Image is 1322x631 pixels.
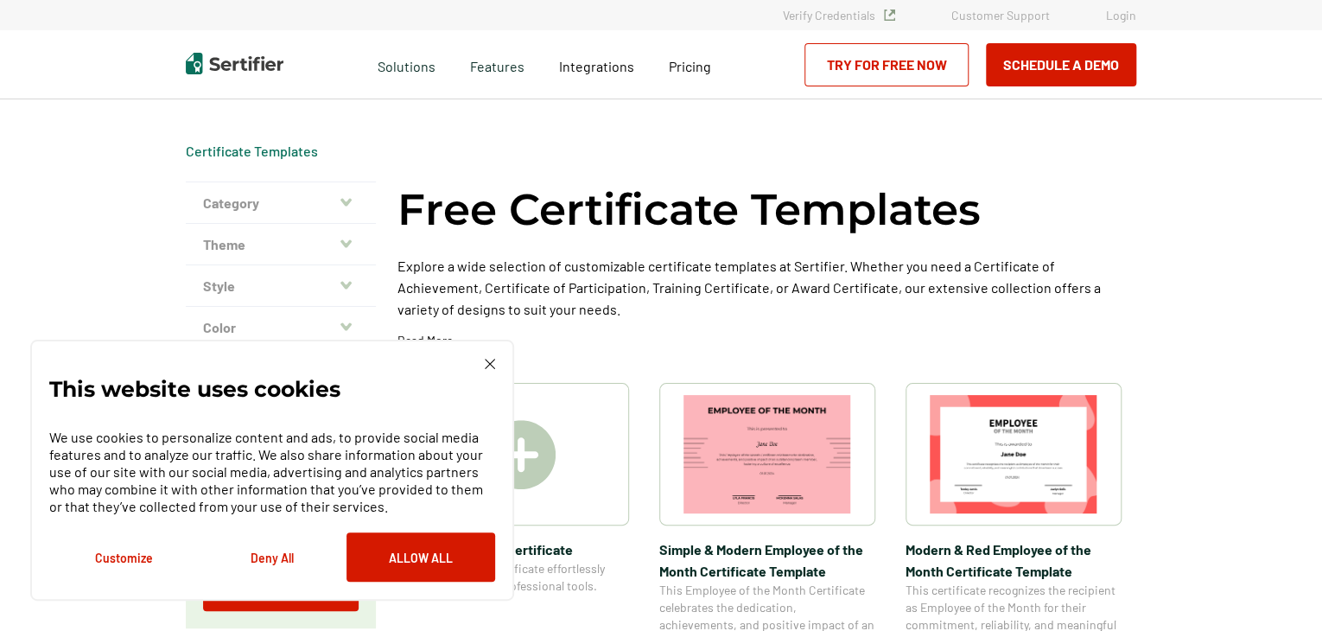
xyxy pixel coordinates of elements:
[186,224,376,265] button: Theme
[397,255,1136,320] p: Explore a wide selection of customizable certificate templates at Sertifier. Whether you need a C...
[986,43,1136,86] button: Schedule a Demo
[413,539,629,560] span: Create A Blank Certificate
[951,8,1050,22] a: Customer Support
[49,532,198,582] button: Customize
[198,532,346,582] button: Deny All
[186,265,376,307] button: Style
[559,58,634,74] span: Integrations
[186,307,376,348] button: Color
[669,58,711,74] span: Pricing
[346,532,495,582] button: Allow All
[186,143,318,160] div: Breadcrumb
[906,539,1122,582] span: Modern & Red Employee of the Month Certificate Template
[804,43,969,86] a: Try for Free Now
[49,380,340,398] p: This website uses cookies
[186,53,283,74] img: Sertifier | Digital Credentialing Platform
[659,539,875,582] span: Simple & Modern Employee of the Month Certificate Template
[49,429,495,515] p: We use cookies to personalize content and ads, to provide social media features and to analyze ou...
[397,332,453,349] p: Read More
[683,395,851,513] img: Simple & Modern Employee of the Month Certificate Template
[783,8,895,22] a: Verify Credentials
[485,359,495,369] img: Cookie Popup Close
[559,54,634,75] a: Integrations
[1106,8,1136,22] a: Login
[486,420,556,489] img: Create A Blank Certificate
[669,54,711,75] a: Pricing
[186,143,318,160] span: Certificate Templates
[397,182,981,238] h1: Free Certificate Templates
[186,182,376,224] button: Category
[470,54,524,75] span: Features
[378,54,435,75] span: Solutions
[413,560,629,595] span: Create a blank certificate effortlessly using Sertifier’s professional tools.
[186,143,318,159] a: Certificate Templates
[930,395,1097,513] img: Modern & Red Employee of the Month Certificate Template
[884,10,895,21] img: Verified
